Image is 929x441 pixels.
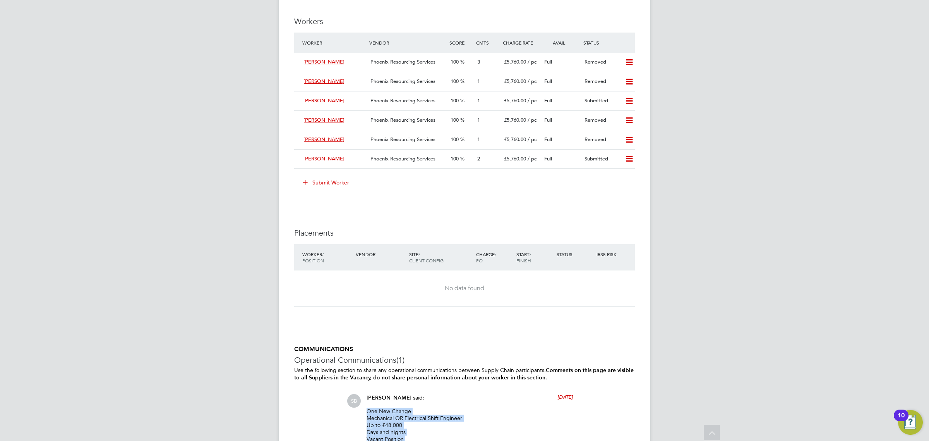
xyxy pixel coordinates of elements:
h5: COMMUNICATIONS [294,345,635,353]
span: Phoenix Resourcing Services [370,136,435,143]
span: [PERSON_NAME] [303,155,345,162]
button: Submit Worker [297,176,355,189]
span: / pc [528,155,536,162]
span: Phoenix Resourcing Services [370,117,435,123]
span: [PERSON_NAME] [303,117,345,123]
span: Phoenix Resourcing Services [370,97,435,104]
span: [PERSON_NAME] [303,136,345,143]
span: (1) [396,355,405,365]
span: 100 [451,59,459,65]
span: / PO [476,251,496,264]
div: Status [581,36,635,50]
span: £5,760.00 [504,78,526,84]
span: 2 [477,155,480,162]
span: Full [544,97,552,104]
span: 100 [451,78,459,84]
span: said: [413,394,424,401]
span: £5,760.00 [504,97,526,104]
span: Phoenix Resourcing Services [370,78,435,84]
div: Worker [300,247,354,267]
div: Removed [581,56,622,69]
span: Full [544,117,552,123]
span: 1 [477,117,480,123]
div: Charge [474,247,514,267]
span: / pc [528,78,536,84]
p: Use the following section to share any operational communications between Supply Chain participants. [294,367,635,381]
span: 100 [451,117,459,123]
div: Cmts [474,36,501,50]
span: / Position [302,251,324,264]
div: No data found [302,284,627,293]
h3: Workers [294,16,635,26]
span: Phoenix Resourcing Services [370,155,435,162]
div: Site [407,247,474,267]
b: Comments on this page are visible to all Suppliers in the Vacancy, do not share personal informat... [294,367,634,381]
span: 1 [477,136,480,143]
span: £5,760.00 [504,155,526,162]
button: Open Resource Center, 10 new notifications [898,410,923,435]
span: / pc [528,136,536,143]
div: Avail [541,36,581,50]
span: Full [544,136,552,143]
div: Removed [581,133,622,146]
span: £5,760.00 [504,59,526,65]
span: £5,760.00 [504,117,526,123]
span: [PERSON_NAME] [303,78,345,84]
span: £5,760.00 [504,136,526,143]
span: / pc [528,59,536,65]
span: 3 [477,59,480,65]
h3: Placements [294,228,635,238]
div: Charge Rate [501,36,541,50]
div: Removed [581,114,622,127]
span: Full [544,155,552,162]
div: IR35 Risk [595,247,621,261]
h3: Operational Communications [294,355,635,365]
span: 100 [451,155,459,162]
span: 1 [477,78,480,84]
div: Removed [581,75,622,88]
span: / Finish [516,251,531,264]
span: Full [544,78,552,84]
div: Submitted [581,95,622,107]
span: / Client Config [409,251,444,264]
span: [PERSON_NAME] [303,97,345,104]
span: [DATE] [557,394,573,400]
div: Vendor [367,36,447,50]
span: 100 [451,97,459,104]
span: 1 [477,97,480,104]
span: / pc [528,117,536,123]
span: SB [347,394,361,408]
span: 100 [451,136,459,143]
span: Full [544,59,552,65]
div: Submitted [581,153,622,165]
div: Score [447,36,474,50]
div: Vendor [354,247,407,261]
div: Status [555,247,595,261]
div: Worker [300,36,367,50]
span: / pc [528,97,536,104]
span: Phoenix Resourcing Services [370,59,435,65]
div: 10 [898,415,905,425]
span: [PERSON_NAME] [367,394,411,401]
span: [PERSON_NAME] [303,59,345,65]
div: Start [514,247,555,267]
